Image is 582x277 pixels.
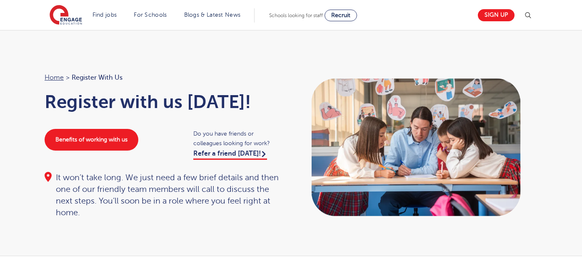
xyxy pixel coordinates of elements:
a: Benefits of working with us [45,129,138,151]
span: Schools looking for staff [269,13,323,18]
a: Blogs & Latest News [184,12,241,18]
div: It won’t take long. We just need a few brief details and then one of our friendly team members wi... [45,172,283,219]
span: > [66,74,70,81]
span: Do you have friends or colleagues looking for work? [193,129,283,148]
h1: Register with us [DATE]! [45,91,283,112]
img: Engage Education [50,5,82,26]
a: Home [45,74,64,81]
a: Sign up [478,9,515,21]
a: Find jobs [92,12,117,18]
a: Recruit [325,10,357,21]
span: Register with us [72,72,122,83]
nav: breadcrumb [45,72,283,83]
a: Refer a friend [DATE]! [193,150,267,160]
a: For Schools [134,12,167,18]
span: Recruit [331,12,350,18]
